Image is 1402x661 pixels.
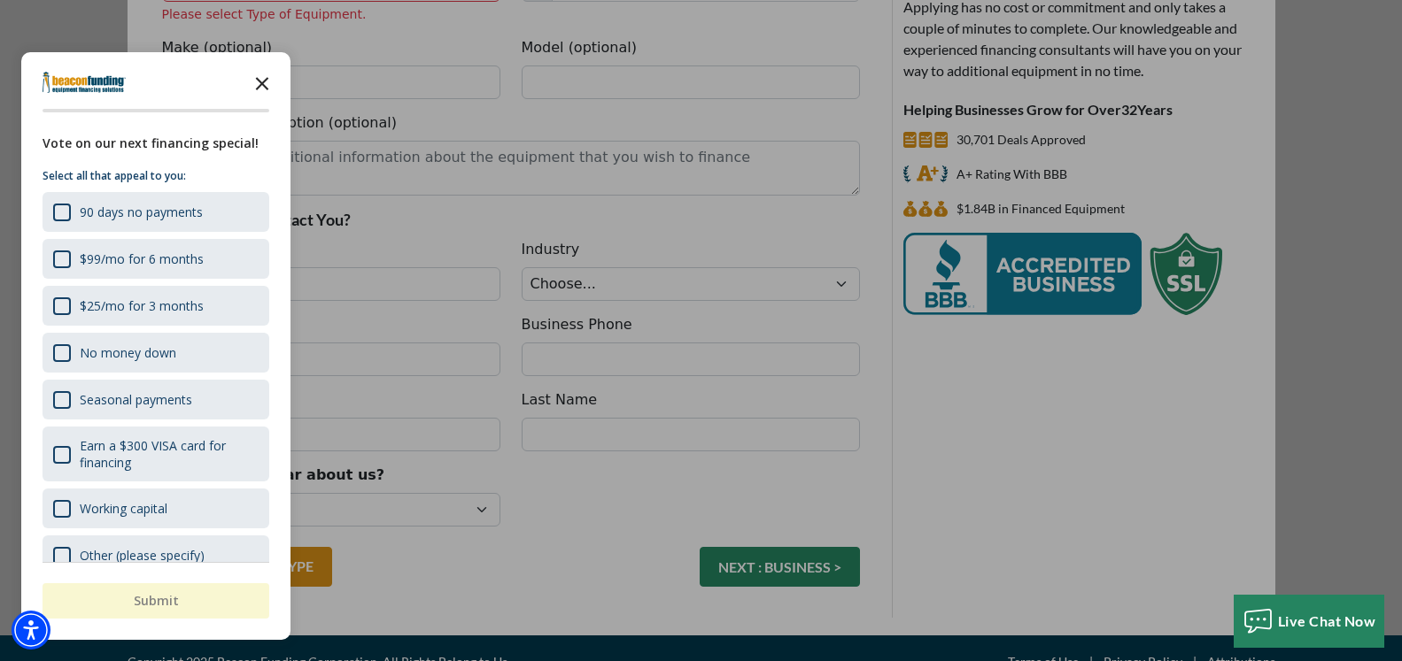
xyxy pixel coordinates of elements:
span: Live Chat Now [1278,612,1376,629]
div: Earn a $300 VISA card for financing [80,437,259,471]
div: Vote on our next financing special! [43,134,269,153]
div: Other (please specify) [43,535,269,575]
div: $25/mo for 3 months [80,297,204,314]
div: Earn a $300 VISA card for financing [43,427,269,481]
div: Accessibility Menu [12,611,50,649]
div: Working capital [80,500,167,517]
div: 90 days no payments [43,192,269,232]
button: Submit [43,583,269,619]
div: Survey [21,52,290,640]
div: No money down [80,344,176,361]
div: Seasonal payments [43,380,269,419]
div: Other (please specify) [80,547,205,564]
div: Seasonal payments [80,391,192,408]
img: Company logo [43,72,126,93]
div: No money down [43,333,269,373]
p: Select all that appeal to you: [43,167,269,185]
div: $99/mo for 6 months [43,239,269,279]
div: $25/mo for 3 months [43,286,269,326]
div: $99/mo for 6 months [80,250,204,267]
button: Live Chat Now [1234,595,1385,648]
div: 90 days no payments [80,204,203,220]
button: Close the survey [244,65,280,100]
div: Working capital [43,488,269,528]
